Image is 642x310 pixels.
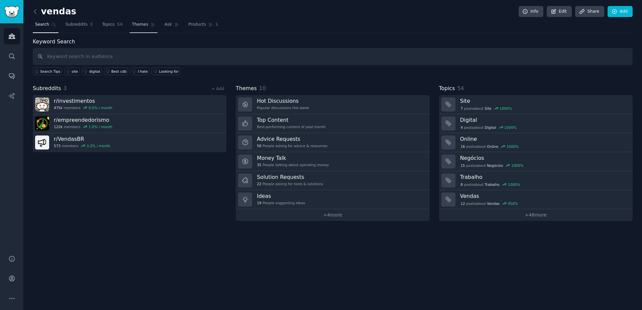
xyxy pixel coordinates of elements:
a: Hot DiscussionsPopular discussions this week [236,95,429,114]
h3: Trabalho [460,174,628,181]
a: I hate [130,67,149,75]
div: 1000 % [507,144,519,149]
div: 3.2 % / month [87,143,110,148]
span: Products [188,22,206,28]
a: Best cdb [104,67,128,75]
span: 1 [215,22,218,28]
a: Edit [547,6,572,17]
span: 475k [54,105,63,110]
div: People asking for advice & resources [257,143,327,148]
span: Themes [236,84,257,93]
span: Negócios [487,163,503,168]
h3: Top Content [257,116,326,123]
div: members [54,105,112,110]
a: Themes [130,19,158,33]
a: Top ContentBest-performing content of past month [236,114,429,133]
img: GummySearch logo [4,6,19,18]
span: Subreddits [66,22,88,28]
span: 19 [257,201,261,205]
h3: Ideas [257,193,305,200]
a: Negócios15postsaboutNegócios1000% [439,152,633,171]
a: Ask [162,19,181,33]
div: members [54,124,112,129]
span: 3 [64,85,67,91]
img: VendasBR [35,135,49,149]
input: Keyword search in audience [33,48,633,65]
a: Advice Requests58People asking for advice & resources [236,133,429,152]
a: Vendas12postsaboutVendas950% [439,190,633,209]
div: post s about [460,124,517,130]
a: r/VendasBR573members3.2% / month [33,133,226,152]
div: 1.0 % / month [89,124,112,129]
div: 1000 % [508,182,520,187]
a: site [64,67,79,75]
a: Search [33,19,59,33]
span: 54 [117,22,123,28]
h3: Hot Discussions [257,97,309,104]
a: Online16postsaboutOnline1000% [439,133,633,152]
div: 1000 % [500,106,512,111]
span: Site [485,106,492,111]
div: post s about [460,143,519,149]
h3: Vendas [460,193,628,200]
span: Online [487,144,498,149]
span: Digital [485,125,496,130]
a: Ideas19People suggesting ideas [236,190,429,209]
div: 1000 % [504,125,517,130]
span: Search [35,22,49,28]
a: Share [575,6,604,17]
a: + Add [211,86,224,91]
div: post s about [460,182,521,188]
a: digital [82,67,102,75]
h3: Negócios [460,154,628,162]
span: 22 [257,182,261,186]
img: empreendedorismo [35,116,49,130]
a: +4more [236,209,429,221]
span: 35 [257,163,261,167]
a: Info [519,6,543,17]
div: post s about [460,201,519,207]
div: People suggesting ideas [257,201,305,205]
span: Trabalho [485,182,500,187]
div: Best cdb [111,69,127,74]
div: 1000 % [511,163,524,168]
span: 4 [460,125,463,130]
span: Topics [102,22,114,28]
h3: Online [460,135,628,142]
a: r/investimentos475kmembers0.6% / month [33,95,226,114]
a: Trabalho8postsaboutTrabalho1000% [439,171,633,190]
span: Themes [132,22,148,28]
a: Products1 [186,19,220,33]
span: 7 [460,106,463,111]
a: Site7postsaboutSite1000% [439,95,633,114]
a: Looking for [151,67,180,75]
label: Keyword Search [33,38,75,45]
span: 12 [460,201,465,206]
div: post s about [460,163,524,169]
a: Topics54 [100,19,125,33]
h3: r/ investimentos [54,97,112,104]
h2: vendas [33,6,76,17]
div: Looking for [159,69,179,74]
h3: Advice Requests [257,135,327,142]
div: post s about [460,105,513,111]
a: Money Talk35People talking about spending money [236,152,429,171]
span: Search Tips [40,69,61,74]
div: 950 % [508,201,518,206]
h3: r/ empreendedorismo [54,116,112,123]
div: members [54,143,110,148]
span: Ask [165,22,172,28]
span: Topics [439,84,455,93]
span: 58 [257,143,261,148]
h3: Solution Requests [257,174,323,181]
div: People asking for tools & solutions [257,182,323,186]
div: I hate [138,69,148,74]
span: 8 [460,182,463,187]
a: r/empreendedorismo122kmembers1.0% / month [33,114,226,133]
span: 10 [259,85,266,91]
span: Subreddits [33,84,61,93]
div: Best-performing content of past month [257,124,326,129]
span: 3 [90,22,93,28]
a: +48more [439,209,633,221]
h3: Money Talk [257,154,329,162]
